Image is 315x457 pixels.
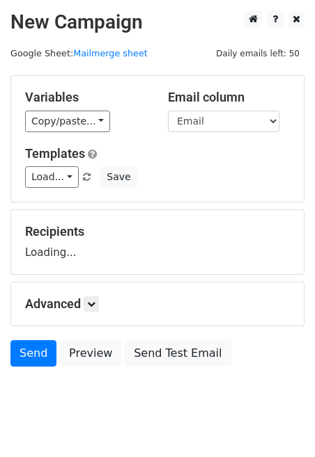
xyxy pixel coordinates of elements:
a: Mailmerge sheet [73,48,148,58]
span: Daily emails left: 50 [211,46,305,61]
h5: Email column [168,90,290,105]
button: Save [100,166,137,188]
a: Copy/paste... [25,111,110,132]
a: Preview [60,340,121,367]
a: Send Test Email [125,340,231,367]
small: Google Sheet: [10,48,148,58]
h2: New Campaign [10,10,305,34]
h5: Recipients [25,224,290,239]
h5: Variables [25,90,147,105]
a: Templates [25,146,85,161]
a: Send [10,340,56,367]
h5: Advanced [25,296,290,312]
a: Load... [25,166,79,188]
div: Loading... [25,224,290,260]
a: Daily emails left: 50 [211,48,305,58]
